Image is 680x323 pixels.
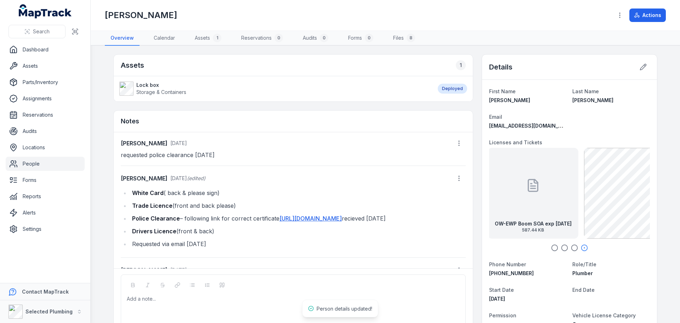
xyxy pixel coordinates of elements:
[189,31,227,46] a: Assets1
[148,31,181,46] a: Calendar
[213,34,221,42] div: 1
[121,266,168,274] strong: [PERSON_NAME]
[629,9,666,22] button: Actions
[136,89,186,95] span: Storage & Containers
[320,34,328,42] div: 0
[132,189,164,196] strong: White Card
[317,306,372,312] span: Person details updated!
[572,270,593,276] span: Plumber
[236,31,289,46] a: Reservations0
[342,31,379,46] a: Forms0
[121,116,139,126] h3: Notes
[105,10,177,21] h1: [PERSON_NAME]
[572,287,595,293] span: End Date
[22,289,69,295] strong: Contact MapTrack
[489,97,530,103] span: [PERSON_NAME]
[489,261,526,267] span: Phone Number
[456,60,466,70] div: 1
[489,296,505,302] time: 10/4/2024, 12:00:00 AM
[19,4,72,18] a: MapTrack
[170,175,187,181] time: 8/21/2025, 12:36:35 PM
[274,34,283,42] div: 0
[6,140,85,155] a: Locations
[489,88,516,94] span: First Name
[119,82,431,96] a: Lock boxStorage & Containers
[130,239,466,249] li: Requested via email [DATE]
[407,34,415,42] div: 8
[6,91,85,106] a: Assignments
[130,201,466,211] li: (front and back please)
[495,227,572,233] span: 587.44 KB
[105,31,140,46] a: Overview
[6,43,85,57] a: Dashboard
[121,150,466,160] p: requested police clearance [DATE]
[170,267,187,273] time: 9/1/2025, 10:40:46 AM
[572,97,613,103] span: [PERSON_NAME]
[489,270,534,276] span: [PHONE_NUMBER]
[495,220,572,227] strong: OW-EWP Boom SOA exp [DATE]
[6,59,85,73] a: Assets
[489,114,502,120] span: Email
[8,25,66,38] button: Search
[121,139,168,147] strong: [PERSON_NAME]
[130,213,466,223] li: – following link for correct certificate recieved [DATE]
[6,173,85,187] a: Forms
[130,188,466,198] li: ( back & please sign)
[6,206,85,220] a: Alerts
[489,62,512,72] h2: Details
[489,312,516,318] span: Permission
[121,60,144,70] h2: Assets
[132,215,180,222] strong: Police Clearance
[33,28,50,35] span: Search
[132,228,176,235] strong: Drivers Licence
[6,124,85,138] a: Audits
[170,140,187,146] time: 7/14/2025, 10:43:37 AM
[489,139,542,145] span: Licenses and Tickets
[6,75,85,89] a: Parts/Inventory
[121,174,168,183] strong: [PERSON_NAME]
[387,31,421,46] a: Files8
[187,175,205,181] span: (edited)
[489,296,505,302] span: [DATE]
[6,222,85,236] a: Settings
[170,267,187,273] span: [DATE]
[132,202,172,209] strong: Trade Licence
[572,88,599,94] span: Last Name
[170,175,187,181] span: [DATE]
[489,287,514,293] span: Start Date
[6,157,85,171] a: People
[6,189,85,204] a: Reports
[279,215,342,222] a: [URL][DOMAIN_NAME]
[136,82,186,89] strong: Lock box
[6,108,85,122] a: Reservations
[489,123,574,129] span: [EMAIL_ADDRESS][DOMAIN_NAME]
[438,84,467,94] div: Deployed
[572,261,596,267] span: Role/Title
[572,312,636,318] span: Vehicle License Category
[130,226,466,236] li: (front & back)
[365,34,373,42] div: 0
[25,308,73,314] strong: Selected Plumbing
[297,31,334,46] a: Audits0
[170,140,187,146] span: [DATE]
